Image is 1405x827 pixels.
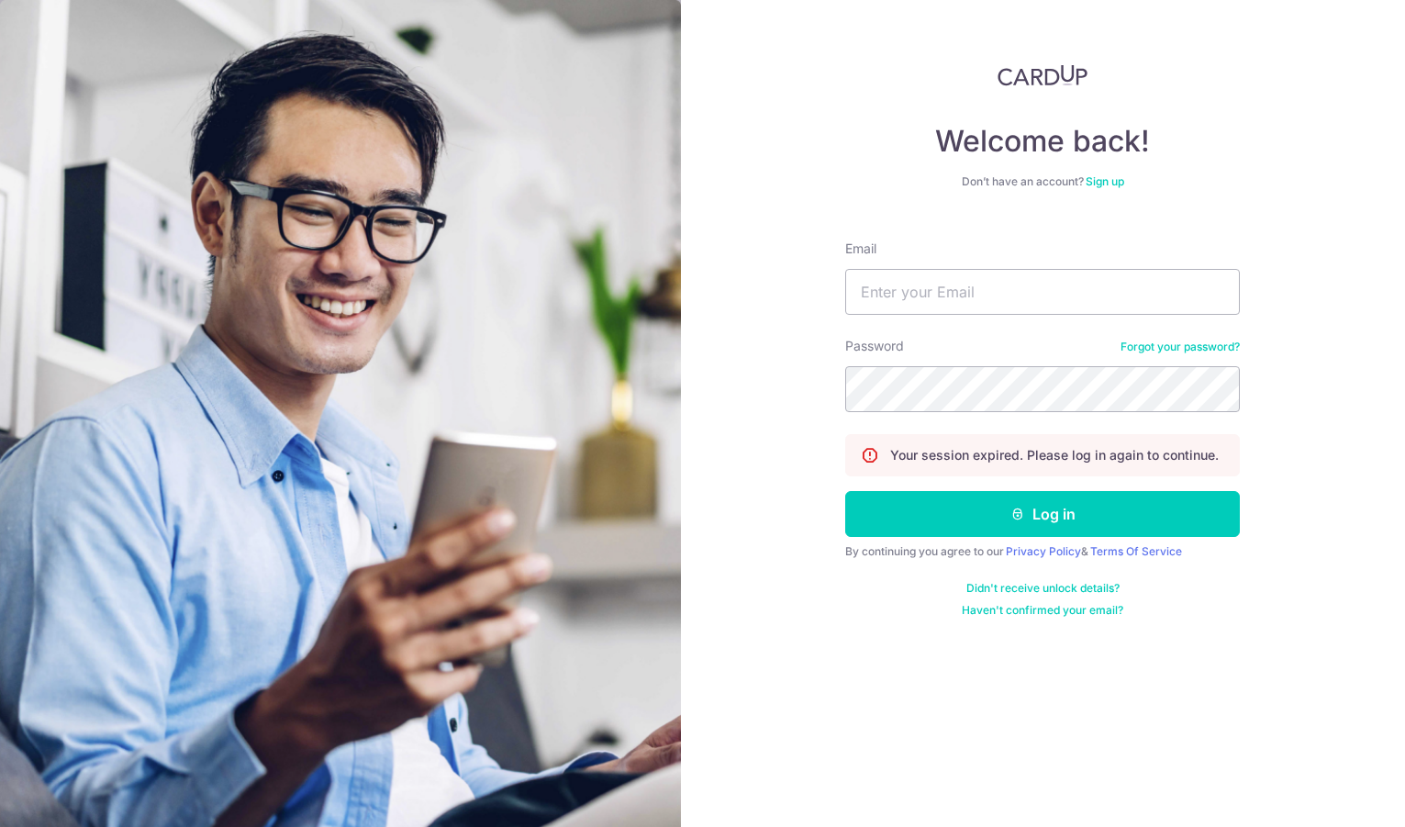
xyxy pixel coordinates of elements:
label: Email [845,240,876,258]
input: Enter your Email [845,269,1240,315]
h4: Welcome back! [845,123,1240,160]
label: Password [845,337,904,355]
a: Sign up [1086,174,1124,188]
a: Didn't receive unlock details? [966,581,1120,596]
a: Terms Of Service [1090,544,1182,558]
a: Haven't confirmed your email? [962,603,1123,618]
a: Forgot your password? [1121,340,1240,354]
div: Don’t have an account? [845,174,1240,189]
a: Privacy Policy [1006,544,1081,558]
img: CardUp Logo [998,64,1087,86]
p: Your session expired. Please log in again to continue. [890,446,1219,464]
div: By continuing you agree to our & [845,544,1240,559]
button: Log in [845,491,1240,537]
